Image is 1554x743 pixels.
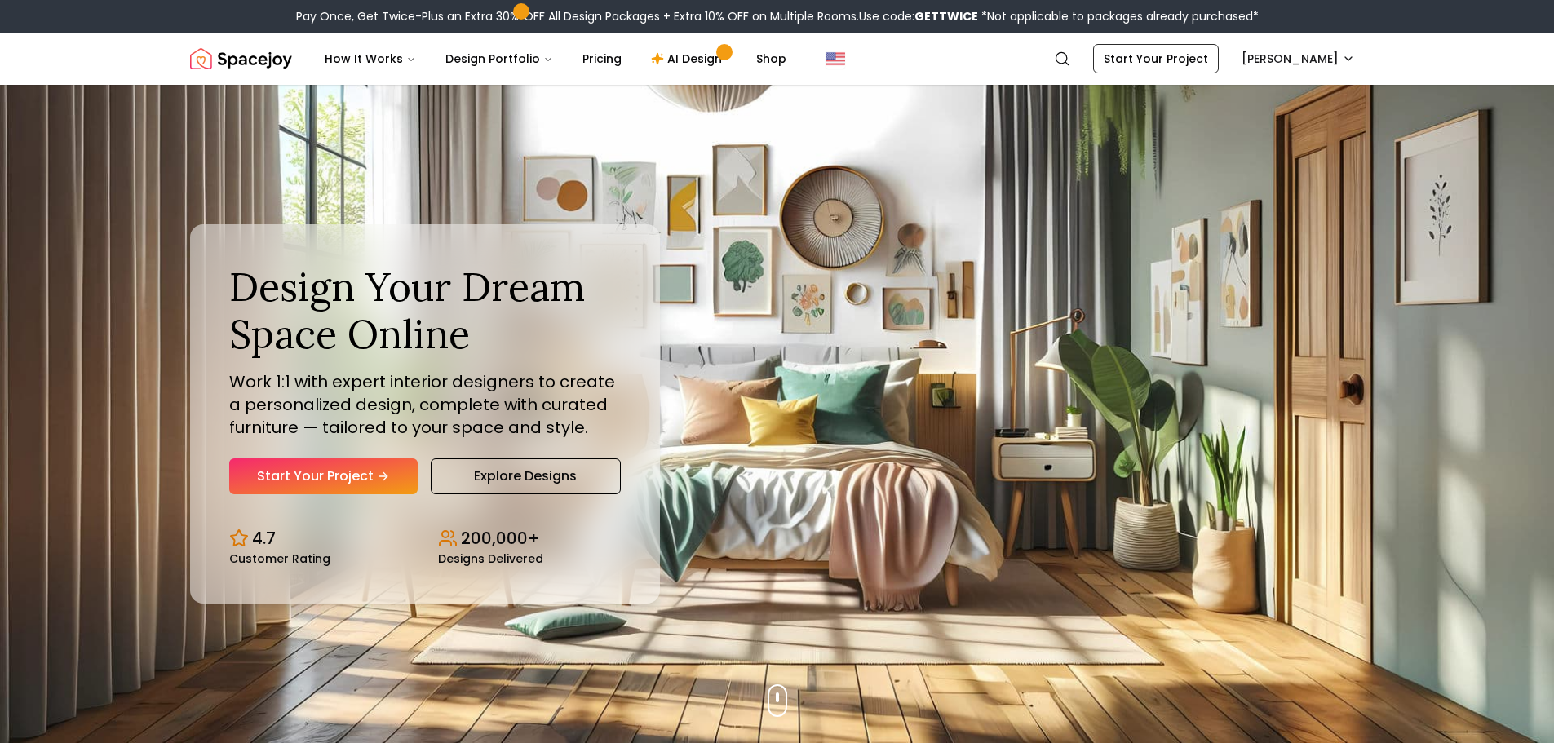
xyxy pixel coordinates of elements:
[229,370,621,439] p: Work 1:1 with expert interior designers to create a personalized design, complete with curated fu...
[190,42,292,75] img: Spacejoy Logo
[461,527,539,550] p: 200,000+
[1093,44,1219,73] a: Start Your Project
[978,8,1259,24] span: *Not applicable to packages already purchased*
[229,263,621,357] h1: Design Your Dream Space Online
[432,42,566,75] button: Design Portfolio
[438,553,543,564] small: Designs Delivered
[190,33,1365,85] nav: Global
[312,42,799,75] nav: Main
[1232,44,1365,73] button: [PERSON_NAME]
[190,42,292,75] a: Spacejoy
[826,49,845,69] img: United States
[229,553,330,564] small: Customer Rating
[252,527,276,550] p: 4.7
[743,42,799,75] a: Shop
[296,8,1259,24] div: Pay Once, Get Twice-Plus an Extra 30% OFF All Design Packages + Extra 10% OFF on Multiple Rooms.
[229,458,418,494] a: Start Your Project
[312,42,429,75] button: How It Works
[569,42,635,75] a: Pricing
[859,8,978,24] span: Use code:
[229,514,621,564] div: Design stats
[638,42,740,75] a: AI Design
[431,458,621,494] a: Explore Designs
[914,8,978,24] b: GETTWICE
